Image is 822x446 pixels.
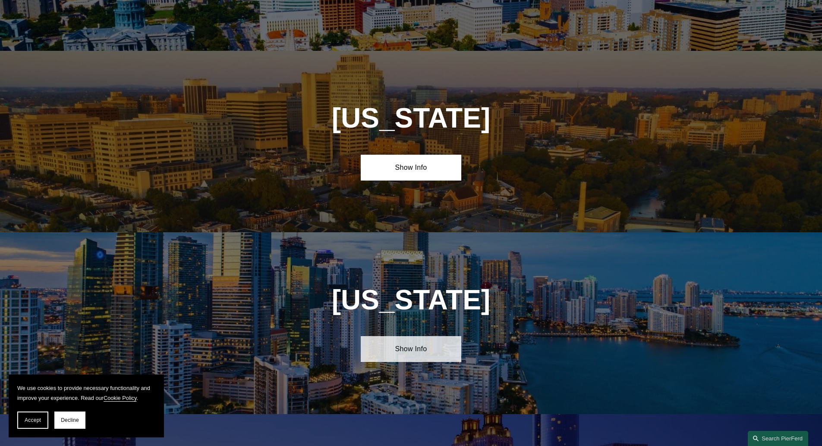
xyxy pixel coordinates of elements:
button: Accept [17,412,48,429]
button: Decline [54,412,85,429]
section: Cookie banner [9,374,164,437]
p: We use cookies to provide necessary functionality and improve your experience. Read our . [17,383,155,403]
a: Show Info [361,155,461,181]
a: Show Info [361,336,461,362]
span: Decline [61,417,79,423]
h1: [US_STATE] [310,284,512,316]
a: Search this site [748,431,808,446]
a: Cookie Policy [104,395,137,401]
h1: [US_STATE] [285,103,537,134]
span: Accept [25,417,41,423]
